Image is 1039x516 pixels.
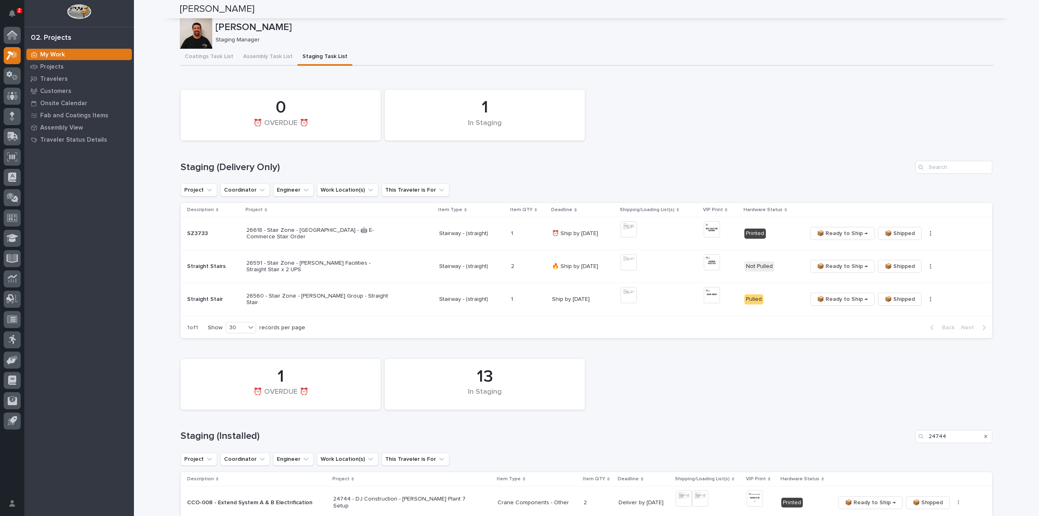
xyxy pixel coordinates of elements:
p: Customers [40,88,71,95]
button: Assembly Task List [238,49,297,66]
div: 13 [399,367,571,387]
p: 🔥 Ship by [DATE] [552,263,614,270]
span: 📦 Shipped [885,229,915,238]
p: Hardware Status [780,475,819,484]
p: 1 [511,229,515,237]
span: 📦 Ready to Ship → [817,229,868,238]
p: Fab and Coatings Items [40,112,108,119]
button: Back [924,324,958,331]
button: Engineer [273,184,314,196]
p: 2 [511,261,516,270]
tr: Straight StairStraight Stair 26560 - Stair Zone - [PERSON_NAME] Group - Straight StairStairway - ... [181,283,992,316]
button: Staging Task List [297,49,352,66]
p: 26591 - Stair Zone - [PERSON_NAME] Facilities - Straight Stair x 2 UPS [246,260,388,274]
button: 📦 Ready to Ship → [810,227,875,240]
p: 1 of 1 [181,318,205,338]
p: 2 [584,498,588,506]
p: Stairway - (straight) [439,296,505,303]
div: ⏰ OVERDUE ⏰ [194,388,367,405]
p: Project [246,205,263,214]
p: VIP Print [703,205,723,214]
button: Engineer [273,453,314,466]
p: 24744 - DJ Construction - [PERSON_NAME] Plant 7 Setup [333,496,475,510]
p: Crane Components - Other [498,499,577,506]
button: Work Location(s) [317,184,378,196]
button: 📦 Shipped [878,293,922,306]
button: Next [958,324,992,331]
a: Assembly View [24,121,134,134]
a: My Work [24,48,134,60]
p: Projects [40,63,64,71]
div: 02. Projects [31,34,71,43]
span: Next [961,324,979,331]
p: Item QTY [510,205,532,214]
p: Shipping/Loading List(s) [675,475,730,484]
p: Item QTY [583,475,605,484]
p: Straight Stairs [187,261,227,270]
div: 1 [399,97,571,118]
p: 26618 - Stair Zone - [GEOGRAPHIC_DATA] - 🤖 E-Commerce Stair Order [246,227,388,241]
button: 📦 Ready to Ship → [838,496,903,509]
p: Stairway - (straight) [439,230,505,237]
tr: SZ3733SZ3733 26618 - Stair Zone - [GEOGRAPHIC_DATA] - 🤖 E-Commerce Stair OrderStairway - (straigh... [181,217,992,250]
button: Coordinator [220,184,270,196]
p: CCO-008 - Extend System A & B Electrification [187,498,314,506]
span: 📦 Ready to Ship → [845,498,896,507]
p: Project [332,475,349,484]
h1: Staging (Delivery Only) [181,162,912,173]
p: Stairway - (straight) [439,263,505,270]
div: 1 [194,367,367,387]
p: SZ3733 [187,229,209,237]
div: 0 [194,97,367,118]
span: 📦 Ready to Ship → [817,294,868,304]
p: Onsite Calendar [40,100,87,107]
button: 📦 Shipped [878,227,922,240]
p: 2 [18,8,21,13]
span: 📦 Shipped [885,261,915,271]
button: This Traveler is For [382,184,449,196]
a: Fab and Coatings Items [24,109,134,121]
div: 30 [226,324,246,332]
input: Search [915,161,992,174]
p: My Work [40,51,65,58]
p: 26560 - Stair Zone - [PERSON_NAME] Group - Straight Stair [246,293,388,307]
p: Traveler Status Details [40,136,107,144]
button: Coatings Task List [180,49,238,66]
h2: [PERSON_NAME] [180,3,254,15]
p: Item Type [438,205,462,214]
p: Deadline [618,475,639,484]
p: Item Type [497,475,521,484]
p: Shipping/Loading List(s) [620,205,675,214]
p: [PERSON_NAME] [216,22,990,33]
p: Straight Stair [187,294,224,303]
button: 📦 Shipped [878,260,922,273]
a: Traveler Status Details [24,134,134,146]
button: 📦 Ready to Ship → [810,260,875,273]
button: 📦 Ready to Ship → [810,293,875,306]
tr: Straight StairsStraight Stairs 26591 - Stair Zone - [PERSON_NAME] Facilities - Straight Stair x 2... [181,250,992,283]
div: Printed [744,229,766,239]
div: ⏰ OVERDUE ⏰ [194,119,367,136]
p: Hardware Status [744,205,782,214]
a: Onsite Calendar [24,97,134,109]
button: Notifications [4,5,21,22]
p: 1 [511,294,515,303]
div: Notifications2 [10,10,21,23]
input: Search [915,430,992,443]
p: Show [208,324,222,331]
p: Ship by [DATE] [552,296,614,303]
span: 📦 Ready to Ship → [817,261,868,271]
div: In Staging [399,119,571,136]
p: VIP Print [746,475,766,484]
span: Back [937,324,955,331]
p: Description [187,475,214,484]
p: Deadline [551,205,572,214]
button: Project [181,453,217,466]
button: Work Location(s) [317,453,378,466]
div: Pulled [744,294,763,304]
p: Assembly View [40,124,83,132]
p: Travelers [40,76,68,83]
a: Travelers [24,73,134,85]
p: Deliver by [DATE] [619,499,669,506]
